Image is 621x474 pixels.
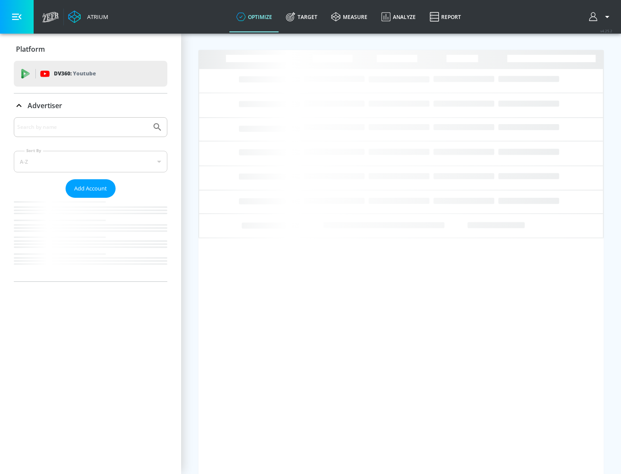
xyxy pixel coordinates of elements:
p: DV360: [54,69,96,78]
div: Advertiser [14,117,167,281]
a: Analyze [374,1,423,32]
div: A-Z [14,151,167,172]
a: Target [279,1,324,32]
span: Add Account [74,184,107,193]
a: Atrium [68,10,108,23]
div: Advertiser [14,94,167,118]
div: Atrium [84,13,108,21]
p: Advertiser [28,101,62,110]
a: optimize [229,1,279,32]
div: Platform [14,37,167,61]
button: Add Account [66,179,116,198]
a: Report [423,1,468,32]
input: Search by name [17,122,148,133]
a: measure [324,1,374,32]
div: DV360: Youtube [14,61,167,87]
p: Platform [16,44,45,54]
nav: list of Advertiser [14,198,167,281]
span: v 4.25.2 [600,28,612,33]
p: Youtube [73,69,96,78]
label: Sort By [25,148,43,153]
